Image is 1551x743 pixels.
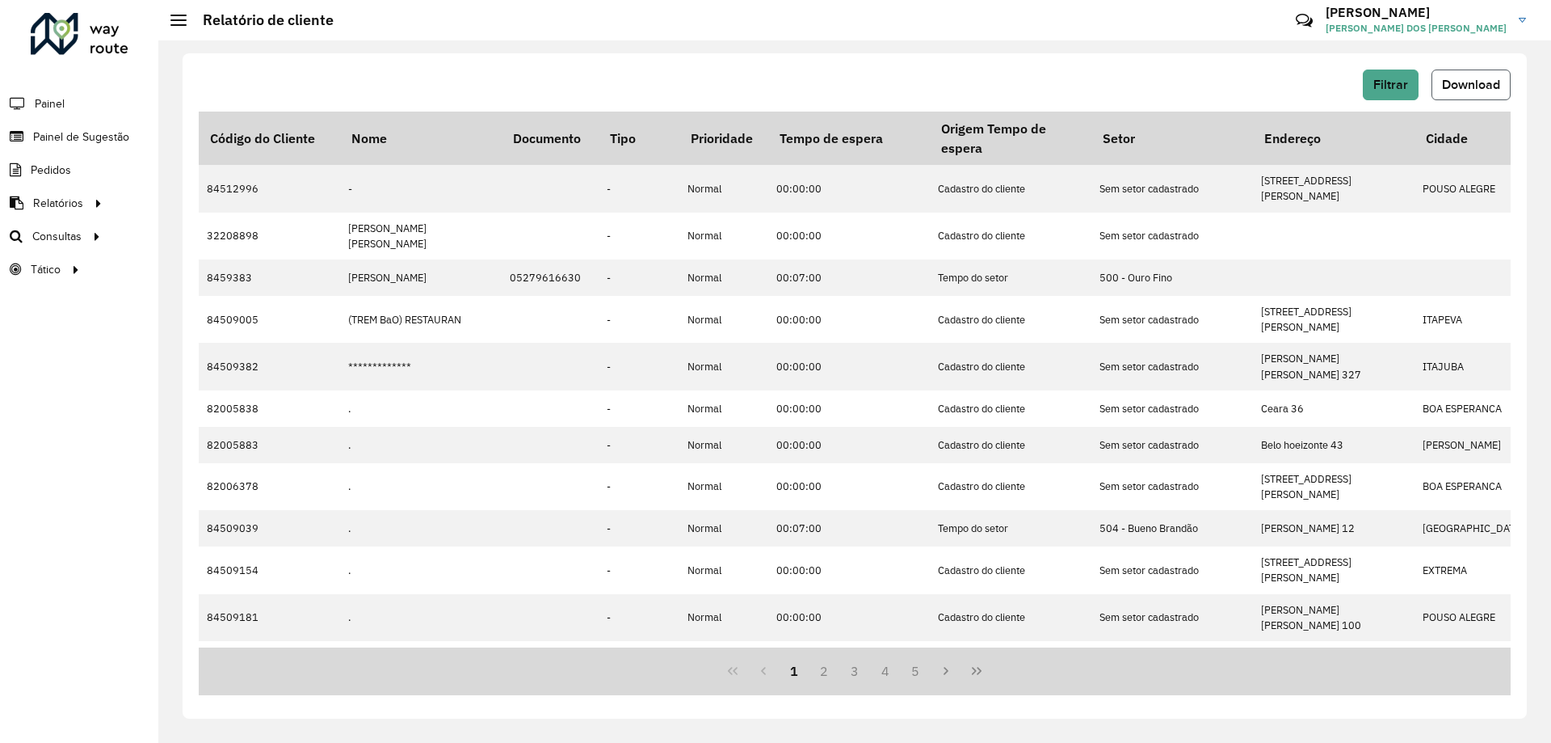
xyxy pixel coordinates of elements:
[930,165,1091,212] td: Cadastro do cliente
[1326,5,1507,20] h3: [PERSON_NAME]
[199,427,340,463] td: 82005883
[1253,427,1414,463] td: Belo hoeizonte 43
[199,213,340,260] td: 32208898
[839,656,870,686] button: 3
[930,510,1091,547] td: Tempo do setor
[1287,3,1322,38] a: Contato Rápido
[768,594,930,641] td: 00:00:00
[768,260,930,296] td: 00:07:00
[33,129,129,146] span: Painel de Sugestão
[1373,78,1408,91] span: Filtrar
[930,112,1091,165] th: Origem Tempo de espera
[187,11,334,29] h2: Relatório de cliente
[930,427,1091,463] td: Cadastro do cliente
[779,656,809,686] button: 1
[340,641,502,688] td: .
[679,112,768,165] th: Prioridade
[768,213,930,260] td: 00:00:00
[1091,390,1253,427] td: Sem setor cadastrado
[599,594,679,641] td: -
[1442,78,1500,91] span: Download
[679,427,768,463] td: Normal
[679,165,768,212] td: Normal
[599,463,679,510] td: -
[32,228,82,245] span: Consultas
[599,641,679,688] td: -
[599,343,679,390] td: -
[1091,463,1253,510] td: Sem setor cadastrado
[199,296,340,343] td: 84509005
[679,463,768,510] td: Normal
[679,547,768,593] td: Normal
[599,112,679,165] th: Tipo
[502,260,599,296] td: 05279616630
[31,162,71,179] span: Pedidos
[1091,547,1253,593] td: Sem setor cadastrado
[930,547,1091,593] td: Cadastro do cliente
[1253,112,1414,165] th: Endereço
[679,260,768,296] td: Normal
[502,112,599,165] th: Documento
[768,547,930,593] td: 00:00:00
[679,390,768,427] td: Normal
[199,510,340,547] td: 84509039
[1253,547,1414,593] td: [STREET_ADDRESS][PERSON_NAME]
[1091,594,1253,641] td: Sem setor cadastrado
[340,594,502,641] td: .
[340,510,502,547] td: .
[679,594,768,641] td: Normal
[679,510,768,547] td: Normal
[930,594,1091,641] td: Cadastro do cliente
[340,427,502,463] td: .
[199,594,340,641] td: 84509181
[1091,343,1253,390] td: Sem setor cadastrado
[599,165,679,212] td: -
[199,547,340,593] td: 84509154
[1253,510,1414,547] td: [PERSON_NAME] 12
[768,343,930,390] td: 00:00:00
[340,165,502,212] td: -
[768,463,930,510] td: 00:00:00
[599,510,679,547] td: -
[599,296,679,343] td: -
[768,427,930,463] td: 00:00:00
[1253,390,1414,427] td: Ceara 36
[199,165,340,212] td: 84512996
[679,213,768,260] td: Normal
[870,656,901,686] button: 4
[199,390,340,427] td: 82005838
[1253,463,1414,510] td: [STREET_ADDRESS][PERSON_NAME]
[199,463,340,510] td: 82006378
[340,213,502,260] td: [PERSON_NAME] [PERSON_NAME]
[1091,427,1253,463] td: Sem setor cadastrado
[1091,510,1253,547] td: 504 - Bueno Brandão
[1431,70,1511,100] button: Download
[768,390,930,427] td: 00:00:00
[199,112,340,165] th: Código do Cliente
[1253,641,1414,688] td: [STREET_ADDRESS][PERSON_NAME]
[1091,165,1253,212] td: Sem setor cadastrado
[679,343,768,390] td: Normal
[31,261,61,278] span: Tático
[930,463,1091,510] td: Cadastro do cliente
[768,112,930,165] th: Tempo de espera
[340,390,502,427] td: .
[599,427,679,463] td: -
[340,547,502,593] td: .
[930,296,1091,343] td: Cadastro do cliente
[340,463,502,510] td: .
[599,260,679,296] td: -
[599,547,679,593] td: -
[768,296,930,343] td: 00:00:00
[1253,594,1414,641] td: [PERSON_NAME] [PERSON_NAME] 100
[1091,296,1253,343] td: Sem setor cadastrado
[1363,70,1419,100] button: Filtrar
[809,656,839,686] button: 2
[679,641,768,688] td: Normal
[1253,343,1414,390] td: [PERSON_NAME] [PERSON_NAME] 327
[930,343,1091,390] td: Cadastro do cliente
[599,213,679,260] td: -
[340,112,502,165] th: Nome
[35,95,65,112] span: Painel
[930,390,1091,427] td: Cadastro do cliente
